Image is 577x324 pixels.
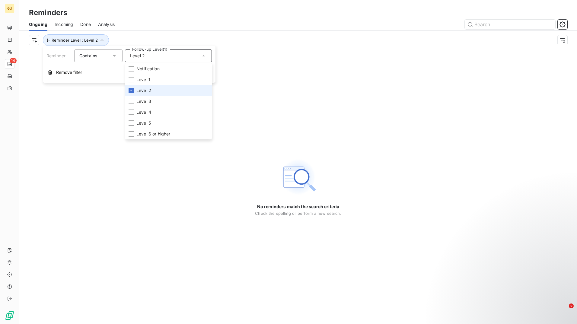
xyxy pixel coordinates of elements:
[569,303,574,308] span: 2
[98,21,115,27] span: Analysis
[136,131,171,137] span: Level 6 or higher
[56,69,82,75] span: Remove filter
[80,21,91,27] span: Done
[5,4,14,13] div: GU
[465,20,555,29] input: Search
[456,265,577,308] iframe: Intercom notifications message
[136,98,151,104] span: Level 3
[257,204,340,210] span: No reminders match the search criteria
[46,53,78,58] span: Reminder Level
[136,109,151,115] span: Level 4
[10,58,17,63] span: 14
[136,77,150,83] span: Level 1
[255,211,341,216] span: Check the spelling or perform a new search.
[43,66,215,79] button: Remove filter
[556,303,571,318] iframe: Intercom live chat
[43,34,109,46] button: Reminder Level : Level 2
[279,158,317,196] img: Empty state
[52,38,98,43] span: Reminder Level : Level 2
[29,21,47,27] span: Ongoing
[136,120,151,126] span: Level 5
[136,87,151,94] span: Level 2
[130,53,145,59] span: Level 2
[136,66,160,72] span: Notification
[79,53,97,58] span: Contains
[5,311,14,320] img: Logo LeanPay
[29,7,67,18] h3: Reminders
[55,21,73,27] span: Incoming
